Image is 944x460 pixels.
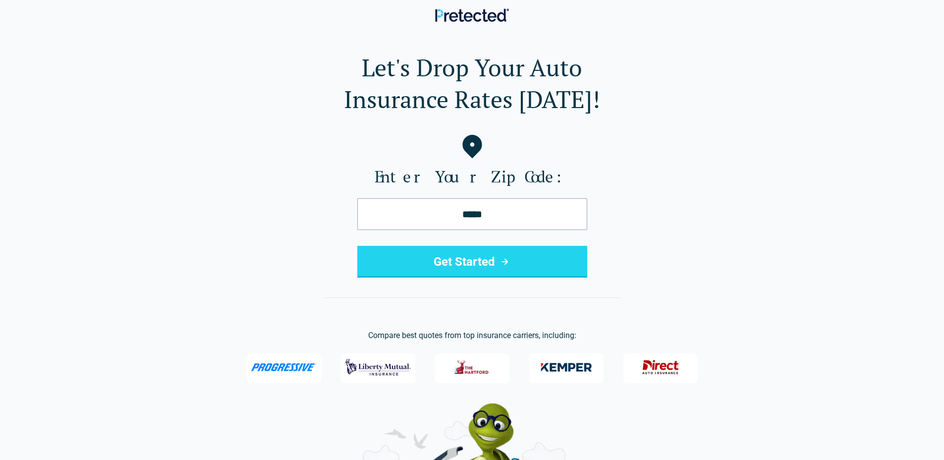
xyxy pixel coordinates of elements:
button: Get Started [357,246,587,278]
img: The Hartford [448,354,497,380]
h1: Let's Drop Your Auto Insurance Rates [DATE]! [16,52,928,115]
p: Compare best quotes from top insurance carriers, including: [16,330,928,342]
img: Kemper [534,354,599,380]
img: Progressive [251,363,317,371]
img: Pretected [435,8,509,22]
label: Enter Your Zip Code: [16,167,928,186]
img: Liberty Mutual [345,354,411,380]
img: Direct General [636,354,685,380]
